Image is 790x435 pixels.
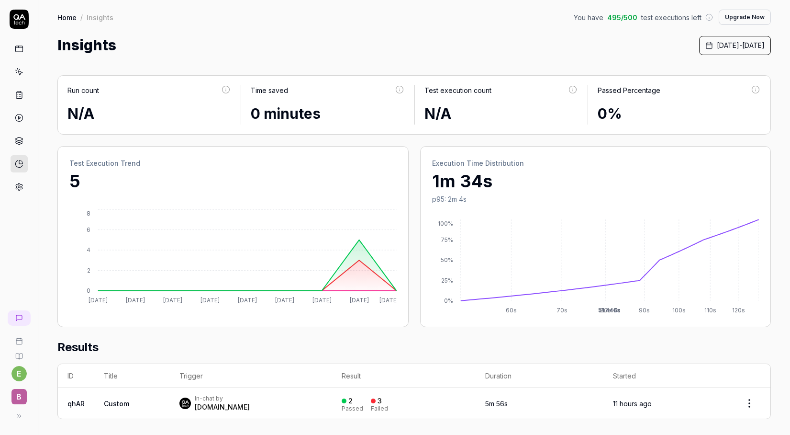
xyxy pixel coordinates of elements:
tspan: 80s [600,307,611,314]
tspan: 8 [87,210,90,217]
span: You have [574,12,603,23]
a: Home [57,12,77,22]
time: 11 hours ago [613,400,652,408]
tspan: 0 [87,287,90,294]
span: test executions left [641,12,701,23]
tspan: [DATE] [126,297,145,304]
div: / [80,12,83,22]
div: 3 [378,397,382,405]
div: Passed Percentage [598,85,660,95]
div: [DOMAIN_NAME] [195,402,250,412]
tspan: 100% [437,220,453,227]
div: Passed [342,406,363,412]
tspan: 60s [505,307,516,314]
tspan: 4 [87,246,90,253]
div: 2 [348,397,353,405]
tspan: 0% [444,297,453,304]
div: In-chat by [195,395,250,402]
tspan: 51.446s [599,307,621,314]
tspan: [DATE] [163,297,182,304]
div: Insights [87,12,113,22]
tspan: [DATE] [89,297,108,304]
h2: Test Execution Trend [69,158,397,168]
button: Upgrade Now [719,10,771,25]
p: 5 [69,168,397,194]
tspan: 2 [87,267,90,274]
tspan: 100s [672,307,686,314]
a: qhAR [67,400,85,408]
div: Run count [67,85,99,95]
div: N/A [424,103,578,125]
th: ID [58,364,94,388]
tspan: 25% [441,277,453,284]
tspan: [DATE] [238,297,257,304]
tspan: [DATE] [312,297,332,304]
span: B [11,389,27,404]
button: e [11,366,27,381]
tspan: [DATE] [200,297,220,304]
tspan: 75% [440,236,453,243]
tspan: [DATE] [379,297,399,304]
div: Time saved [251,85,288,95]
tspan: 120s [732,307,745,314]
th: Started [603,364,728,388]
a: Documentation [4,345,34,360]
div: N/A [67,103,231,125]
th: Duration [476,364,603,388]
tspan: 110s [704,307,716,314]
a: New conversation [8,310,31,326]
button: B [4,381,34,406]
h2: Execution Time Distribution [432,158,759,168]
th: Result [332,364,476,388]
span: [DATE] - [DATE] [717,40,765,50]
span: Custom [104,400,129,408]
th: Trigger [170,364,332,388]
img: 7ccf6c19-61ad-4a6c-8811-018b02a1b829.jpg [179,398,191,409]
div: 0 minutes [251,103,404,125]
h2: Results [57,339,771,364]
tspan: 50% [440,256,453,263]
button: [DATE]-[DATE] [699,36,771,55]
p: p95: 2m 4s [432,194,759,204]
h1: Insights [57,34,116,56]
p: 1m 34s [432,168,759,194]
time: 5m 56s [485,400,508,408]
div: 0% [598,103,761,125]
tspan: [DATE] [275,297,294,304]
div: Failed [371,406,388,412]
span: 495 / 500 [607,12,637,23]
a: Book a call with us [4,330,34,345]
div: Test execution count [424,85,491,95]
tspan: 70s [556,307,567,314]
tspan: [DATE] [350,297,369,304]
th: Title [94,364,170,388]
tspan: 6 [87,226,90,233]
tspan: 90s [639,307,650,314]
